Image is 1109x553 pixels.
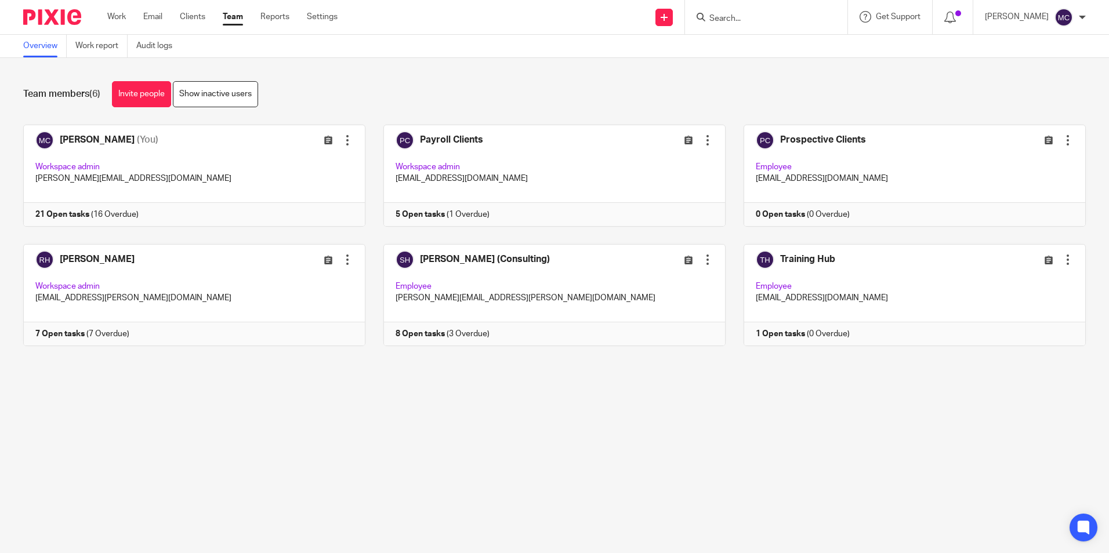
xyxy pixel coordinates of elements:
[112,81,171,107] a: Invite people
[107,11,126,23] a: Work
[260,11,289,23] a: Reports
[173,81,258,107] a: Show inactive users
[23,9,81,25] img: Pixie
[985,11,1049,23] p: [PERSON_NAME]
[708,14,813,24] input: Search
[223,11,243,23] a: Team
[180,11,205,23] a: Clients
[876,13,920,21] span: Get Support
[307,11,338,23] a: Settings
[75,35,128,57] a: Work report
[143,11,162,23] a: Email
[89,89,100,99] span: (6)
[23,88,100,100] h1: Team members
[136,35,181,57] a: Audit logs
[23,35,67,57] a: Overview
[1054,8,1073,27] img: svg%3E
